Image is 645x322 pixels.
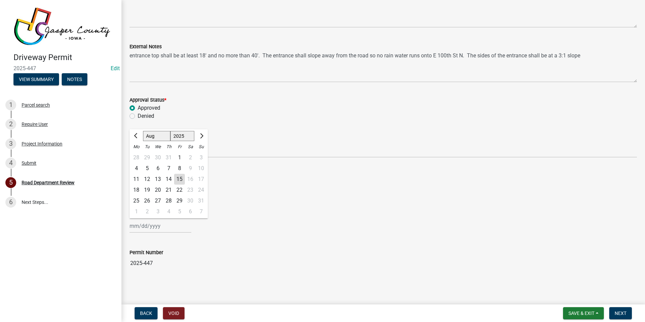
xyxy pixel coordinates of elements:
div: 7 [163,163,174,174]
div: Tuesday, August 12, 2025 [142,174,152,185]
span: Next [615,311,626,316]
div: 5 [5,177,16,188]
div: 1 [131,206,142,217]
div: Wednesday, August 27, 2025 [152,195,163,206]
div: 18 [131,185,142,195]
input: mm/dd/yyyy [130,219,191,233]
div: 2 [5,119,16,130]
div: Tuesday, August 5, 2025 [142,163,152,174]
div: Thursday, August 21, 2025 [163,185,174,195]
div: Parcel search [22,103,50,107]
wm-modal-confirm: Edit Application Number [111,65,120,72]
div: 13 [152,174,163,185]
div: Mo [131,141,142,152]
div: Tuesday, August 26, 2025 [142,195,152,206]
div: Monday, August 4, 2025 [131,163,142,174]
div: 27 [152,195,163,206]
div: Thursday, August 28, 2025 [163,195,174,206]
select: Select month [143,131,170,141]
span: Back [140,311,152,316]
div: 28 [163,195,174,206]
button: Save & Exit [563,307,604,319]
div: 25 [131,195,142,206]
div: Submit [22,161,36,165]
div: 12 [142,174,152,185]
button: Previous month [132,131,140,141]
div: 4 [131,163,142,174]
button: View Summary [13,73,59,85]
div: Tuesday, August 19, 2025 [142,185,152,195]
span: Save & Exit [568,311,594,316]
div: Monday, September 1, 2025 [131,206,142,217]
label: External Notes [130,45,162,49]
div: Friday, August 29, 2025 [174,195,185,206]
div: 14 [163,174,174,185]
wm-modal-confirm: Notes [62,77,87,82]
div: Friday, August 1, 2025 [174,152,185,163]
select: Select year [170,131,195,141]
div: Wednesday, August 13, 2025 [152,174,163,185]
div: 31 [163,152,174,163]
div: Thursday, August 14, 2025 [163,174,174,185]
div: 21 [163,185,174,195]
div: 1 [5,100,16,110]
label: Permit Number [130,250,163,255]
h4: Driveway Permit [13,53,116,62]
div: Wednesday, July 30, 2025 [152,152,163,163]
div: 5 [142,163,152,174]
div: Wednesday, August 20, 2025 [152,185,163,195]
div: 22 [174,185,185,195]
div: 1 [174,152,185,163]
div: Monday, July 28, 2025 [131,152,142,163]
button: Notes [62,73,87,85]
div: 29 [142,152,152,163]
div: Friday, September 5, 2025 [174,206,185,217]
div: 6 [152,163,163,174]
div: 8 [174,163,185,174]
div: Thursday, July 31, 2025 [163,152,174,163]
button: Void [163,307,185,319]
div: 4 [5,158,16,168]
div: 19 [142,185,152,195]
div: 20 [152,185,163,195]
div: 30 [152,152,163,163]
div: Tuesday, September 2, 2025 [142,206,152,217]
div: Fr [174,141,185,152]
div: Su [196,141,206,152]
button: Back [135,307,158,319]
button: Next month [197,131,205,141]
div: 4 [163,206,174,217]
div: Monday, August 25, 2025 [131,195,142,206]
wm-modal-confirm: Summary [13,77,59,82]
div: 26 [142,195,152,206]
div: Thursday, August 7, 2025 [163,163,174,174]
div: 15 [174,174,185,185]
span: 2025-447 [13,65,108,72]
div: Wednesday, August 6, 2025 [152,163,163,174]
label: Denied [138,112,154,120]
div: 3 [5,138,16,149]
label: Approval Status [130,98,166,103]
div: Th [163,141,174,152]
div: Wednesday, September 3, 2025 [152,206,163,217]
div: Require User [22,122,48,127]
div: Tuesday, July 29, 2025 [142,152,152,163]
div: Road Department Review [22,180,75,185]
div: Project Information [22,141,62,146]
div: 11 [131,174,142,185]
img: Jasper County, Iowa [13,7,111,46]
div: Monday, August 18, 2025 [131,185,142,195]
div: Friday, August 22, 2025 [174,185,185,195]
a: Edit [111,65,120,72]
button: Next [609,307,632,319]
div: Friday, August 15, 2025 [174,174,185,185]
div: Tu [142,141,152,152]
div: 29 [174,195,185,206]
div: Thursday, September 4, 2025 [163,206,174,217]
div: Friday, August 8, 2025 [174,163,185,174]
div: Sa [185,141,196,152]
div: Monday, August 11, 2025 [131,174,142,185]
div: We [152,141,163,152]
div: 3 [152,206,163,217]
label: Approved [138,104,160,112]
